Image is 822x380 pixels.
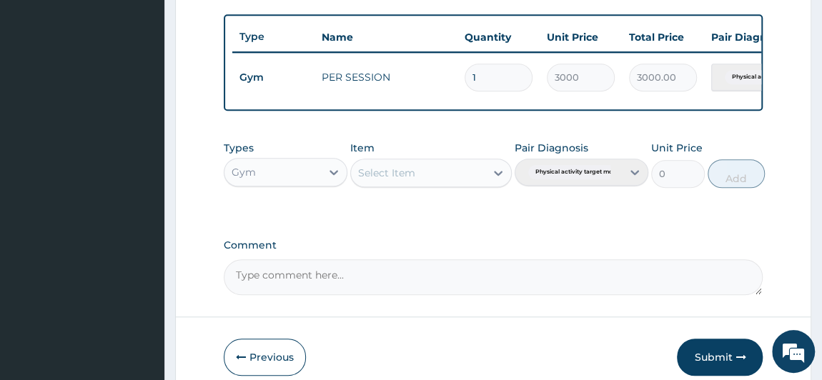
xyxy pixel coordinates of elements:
th: Name [315,23,457,51]
label: Types [224,142,254,154]
label: Unit Price [651,141,703,155]
button: Submit [677,339,763,376]
th: Type [232,24,315,50]
td: Gym [232,64,315,91]
div: Gym [232,165,256,179]
div: Select Item [358,166,415,180]
button: Previous [224,339,306,376]
th: Quantity [457,23,540,51]
textarea: Type your message and hit 'Enter' [7,239,272,289]
span: We're online! [83,104,197,249]
div: Chat with us now [74,80,240,99]
label: Comment [224,239,763,251]
th: Total Price [622,23,704,51]
div: Minimize live chat window [234,7,269,41]
img: d_794563401_company_1708531726252_794563401 [26,71,58,107]
button: Add [708,159,765,188]
label: Pair Diagnosis [515,141,588,155]
th: Unit Price [540,23,622,51]
label: Item [350,141,375,155]
td: PER SESSION [315,63,457,91]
